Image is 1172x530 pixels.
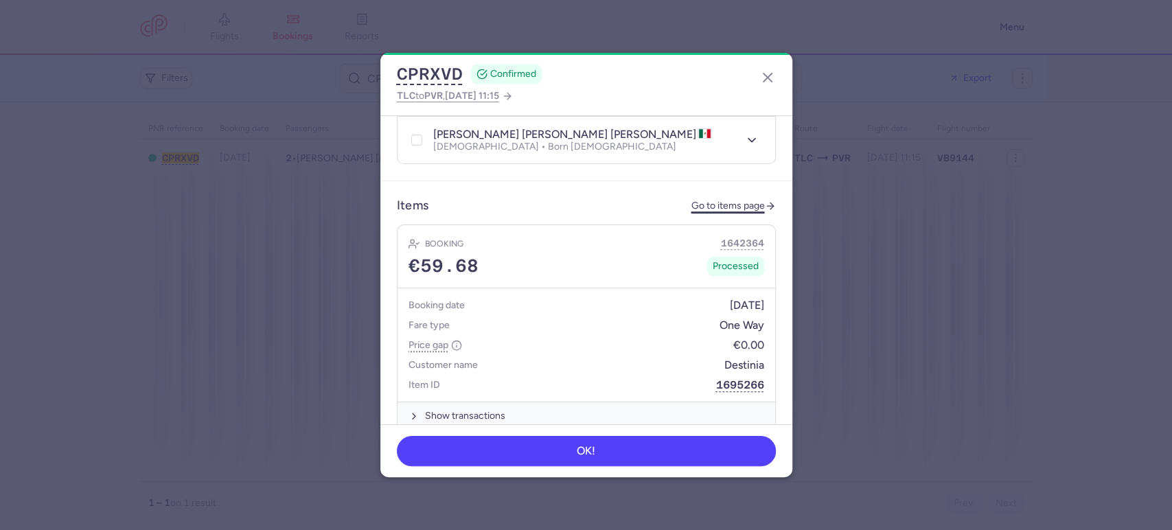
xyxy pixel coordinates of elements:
span: OK! [577,445,595,457]
span: TLC [397,90,415,101]
h5: Item ID [409,376,440,393]
p: [DEMOGRAPHIC_DATA] • Born [DEMOGRAPHIC_DATA] [433,141,712,152]
h4: Booking [425,237,463,251]
span: Destinia [724,359,764,371]
a: TLCtoPVR,[DATE] 11:15 [397,87,513,104]
h5: Price gap [409,336,462,354]
h5: Customer name [409,356,478,373]
h3: Items [397,198,429,214]
button: Show transactions [398,402,775,430]
span: to , [397,87,499,104]
h5: Fare type [409,316,450,334]
span: €0.00 [733,339,764,352]
span: CONFIRMED [490,67,536,81]
div: Booking1642364€59.68Processed [398,225,775,288]
button: 1695266 [716,378,764,392]
span: [DATE] 11:15 [445,90,499,102]
h4: [PERSON_NAME] [PERSON_NAME] [PERSON_NAME] [433,128,712,141]
span: PVR [424,90,443,101]
a: Go to items page [691,200,776,212]
span: €59.68 [409,256,479,277]
h5: Booking date [409,297,465,314]
button: 1642364 [721,236,764,251]
span: Processed [713,260,759,273]
span: One Way [720,319,764,332]
button: CPRXVD [397,64,463,84]
button: OK! [397,436,776,466]
span: [DATE] [730,299,764,312]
